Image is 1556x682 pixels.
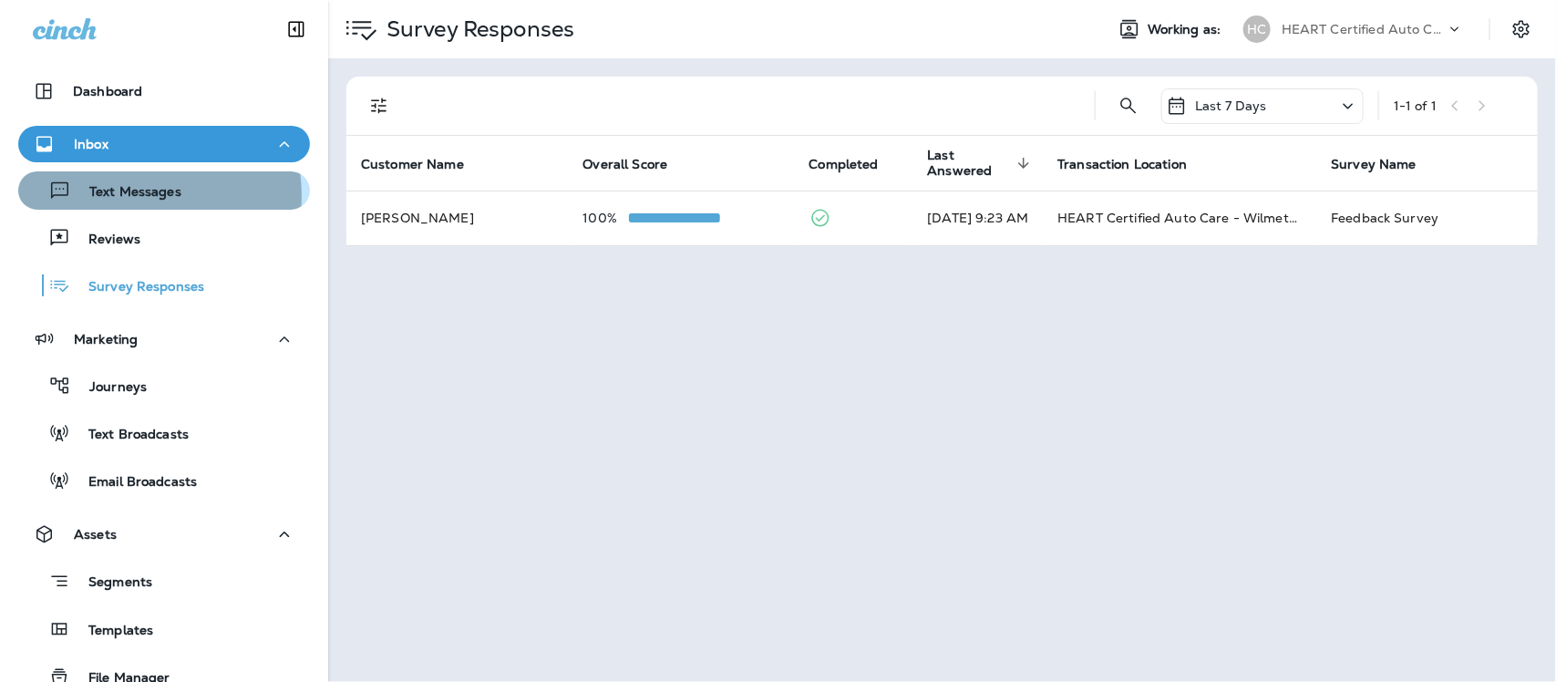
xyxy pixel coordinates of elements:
button: Segments [18,562,310,601]
span: Last Answered [927,148,1012,179]
button: Inbox [18,126,310,162]
span: Overall Score [583,157,668,172]
p: Inbox [74,137,108,151]
button: Settings [1505,13,1538,46]
button: Text Messages [18,171,310,210]
span: Overall Score [583,156,692,172]
button: Reviews [18,219,310,257]
div: 1 - 1 of 1 [1394,98,1437,113]
td: Feedback Survey [1316,191,1538,245]
p: Dashboard [73,84,142,98]
button: Text Broadcasts [18,414,310,452]
span: Working as: [1148,22,1225,37]
p: Survey Responses [70,279,204,296]
button: Marketing [18,321,310,357]
span: Customer Name [361,156,488,172]
button: Collapse Sidebar [271,11,322,47]
span: Customer Name [361,157,464,172]
span: Transaction Location [1057,156,1211,172]
p: Marketing [74,332,138,346]
p: Segments [70,574,152,593]
p: Text Broadcasts [70,427,189,444]
p: HEART Certified Auto Care [1282,22,1446,36]
p: Text Messages [71,184,181,201]
span: Survey Name [1331,157,1417,172]
p: Templates [70,623,153,640]
td: [PERSON_NAME] [346,191,569,245]
button: Journeys [18,367,310,405]
span: Completed [809,157,879,172]
button: Search Survey Responses [1110,88,1147,124]
p: Email Broadcasts [70,474,197,491]
td: [DATE] 9:23 AM [912,191,1043,245]
p: Reviews [70,232,140,249]
button: Survey Responses [18,266,310,305]
button: Filters [361,88,397,124]
p: Last 7 Days [1195,98,1267,113]
button: Dashboard [18,73,310,109]
span: Completed [809,156,902,172]
p: Journeys [71,379,147,397]
span: Last Answered [927,148,1036,179]
button: Assets [18,516,310,553]
p: Assets [74,527,117,542]
p: 100% [583,211,629,225]
div: HC [1243,15,1271,43]
button: Templates [18,610,310,648]
button: Email Broadcasts [18,461,310,500]
span: Transaction Location [1057,157,1187,172]
p: Survey Responses [379,15,574,43]
span: Survey Name [1331,156,1440,172]
td: HEART Certified Auto Care - Wilmette [1043,191,1316,245]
